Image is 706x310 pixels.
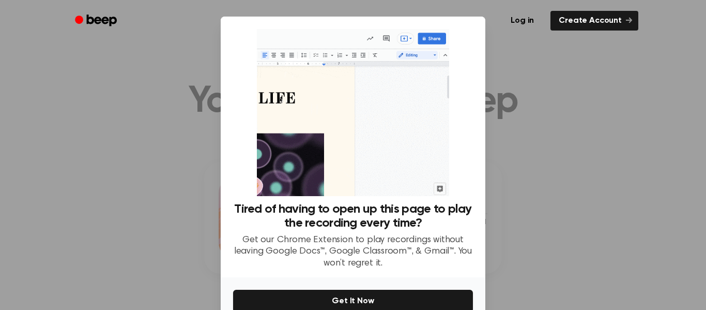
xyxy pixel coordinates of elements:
[233,202,473,230] h3: Tired of having to open up this page to play the recording every time?
[500,9,544,33] a: Log in
[68,11,126,31] a: Beep
[257,29,449,196] img: Beep extension in action
[233,234,473,270] p: Get our Chrome Extension to play recordings without leaving Google Docs™, Google Classroom™, & Gm...
[550,11,638,31] a: Create Account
